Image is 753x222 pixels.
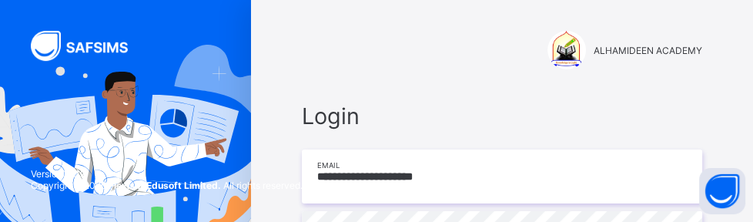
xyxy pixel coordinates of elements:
span: Version 0.1.19 [31,168,303,180]
span: Copyright © 2025 All rights reserved. [31,180,303,191]
span: Login [302,103,702,129]
strong: Flexisaf Edusoft Limited. [109,180,221,191]
span: ALHAMIDEEN ACADEMY [594,45,702,56]
img: SAFSIMS Logo [31,31,146,61]
button: Open asap [699,168,745,214]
